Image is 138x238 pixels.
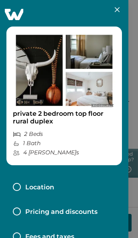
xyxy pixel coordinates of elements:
[25,183,54,192] p: Location
[25,207,97,216] p: Pricing and discounts
[111,3,124,16] button: Close
[13,140,116,147] p: 1 Bath
[13,131,116,137] p: 2 Bed s
[13,149,116,156] p: 4 [PERSON_NAME] s
[13,33,116,108] img: propertyImage_private 2 bedroom top floor rural duplex
[13,110,116,125] p: private 2 bedroom top floor rural duplex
